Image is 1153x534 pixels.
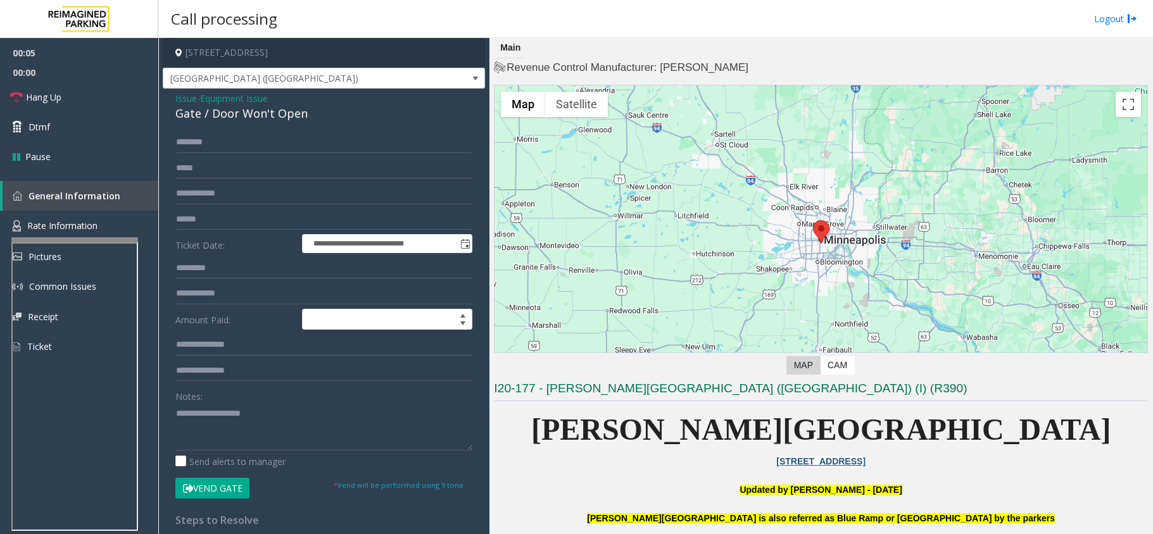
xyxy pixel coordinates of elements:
h3: Call processing [165,3,284,34]
span: [GEOGRAPHIC_DATA] ([GEOGRAPHIC_DATA]) [163,68,420,89]
font: Updated by [PERSON_NAME] - [DATE] [740,485,902,495]
span: Increase value [454,309,472,320]
span: Pause [25,150,51,163]
small: Vend will be performed using 9 tone [334,480,463,490]
b: [PERSON_NAME][GEOGRAPHIC_DATA] is also referred as Blue Ramp or [GEOGRAPHIC_DATA] by the parkers [587,513,1055,523]
img: logout [1127,12,1137,25]
button: Vend Gate [175,478,249,499]
h4: [STREET_ADDRESS] [163,38,485,68]
button: Show satellite imagery [545,92,608,117]
img: 'icon' [13,191,22,201]
span: [PERSON_NAME][GEOGRAPHIC_DATA] [531,413,1111,446]
a: Logout [1094,12,1137,25]
span: Decrease value [454,320,472,330]
div: Gate / Door Won't Open [175,105,472,122]
label: Send alerts to manager [175,455,286,468]
span: Issue [175,92,197,105]
button: Toggle fullscreen view [1116,92,1141,117]
span: Equipment Issue [200,92,268,105]
label: Map [786,356,821,375]
label: CAM [820,356,855,375]
span: Rate Information [27,220,98,232]
h4: Revenue Control Manufacturer: [PERSON_NAME] [494,60,1148,75]
span: Toggle popup [458,235,472,252]
a: General Information [3,181,158,211]
label: Notes: [175,385,203,403]
label: Amount Paid: [172,309,299,330]
label: Ticket Date: [172,234,299,253]
span: Dtmf [28,120,50,133]
h3: I20-177 - [PERSON_NAME][GEOGRAPHIC_DATA] ([GEOGRAPHIC_DATA]) (I) (R390) [494,380,1148,401]
h4: Steps to Resolve [175,514,472,526]
div: 800 East 28th Street, Minneapolis, MN [813,220,829,244]
a: [STREET_ADDRESS] [776,456,866,466]
img: 'icon' [13,220,21,232]
div: Main [497,38,524,58]
span: General Information [28,190,120,202]
span: - [197,92,268,104]
span: Hang Up [26,90,61,104]
button: Show street map [501,92,545,117]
